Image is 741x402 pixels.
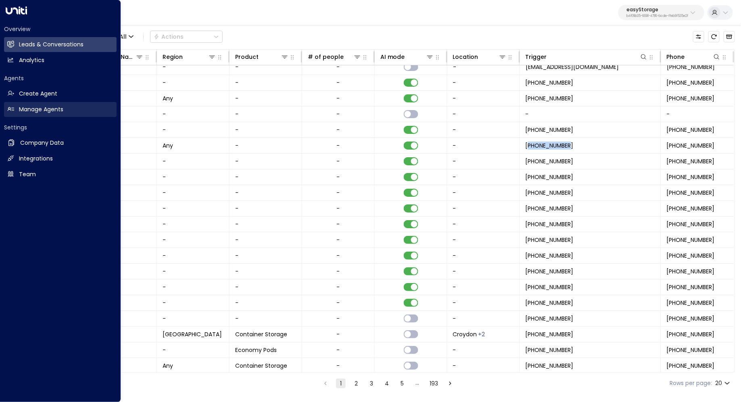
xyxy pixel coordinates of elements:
td: - [230,311,302,326]
h2: Company Data [20,139,64,147]
td: - [447,342,520,358]
div: - [337,236,340,244]
td: - [230,154,302,169]
span: +447961763920 [526,94,574,102]
td: - [157,106,230,122]
span: +443308224932 [667,315,715,323]
span: +443308224932 [526,220,574,228]
td: - [230,201,302,216]
div: AI mode [380,52,405,62]
div: - [337,299,340,307]
span: +447971719376 [526,126,574,134]
td: - [447,169,520,185]
div: - [337,315,340,323]
a: Create Agent [4,86,117,101]
h2: Manage Agents [19,105,63,114]
td: - [157,248,230,263]
span: Refresh [708,31,720,42]
span: +443308224932 [667,173,715,181]
td: - [157,311,230,326]
h2: Leads & Conversations [19,40,83,49]
button: Go to next page [445,379,455,388]
span: London [163,330,222,338]
td: - [230,264,302,279]
td: - [447,279,520,295]
td: - [447,154,520,169]
div: … [413,379,422,388]
td: - [157,342,230,358]
td: - [447,91,520,106]
div: - [337,283,340,291]
span: Any [163,94,173,102]
td: - [447,232,520,248]
h2: Settings [4,123,117,131]
td: - [230,91,302,106]
div: Product [235,52,259,62]
span: Croydon [453,330,477,338]
td: - [157,201,230,216]
div: - [337,346,340,354]
div: - [337,173,340,181]
span: Container Storage [235,330,287,338]
span: +443308224932 [667,157,715,165]
td: - [157,279,230,295]
span: +443308224932 [526,330,574,338]
div: - [337,110,340,118]
td: - [661,106,734,122]
span: +447971719376 [526,142,574,150]
h2: Analytics [19,56,44,65]
a: Leads & Conversations [4,37,117,52]
div: - [337,63,340,71]
td: - [157,169,230,185]
div: Button group with a nested menu [150,31,223,43]
h2: Team [19,170,36,179]
span: +443308224932 [667,346,715,354]
a: Manage Agents [4,102,117,117]
div: Trigger [526,52,547,62]
td: - [157,295,230,310]
div: - [337,79,340,87]
nav: pagination navigation [320,378,455,388]
div: - [337,252,340,260]
div: Location [453,52,478,62]
td: - [230,75,302,90]
div: Phone [667,52,685,62]
p: b4f09b35-6698-4786-bcde-ffeb9f535e2f [626,15,688,18]
div: - [337,157,340,165]
span: +443308224932 [526,299,574,307]
div: - [337,220,340,228]
div: Park Royal,South Mimms [478,330,485,338]
td: - [447,138,520,153]
a: Integrations [4,151,117,166]
button: Go to page 2 [351,379,361,388]
a: Analytics [4,53,117,68]
span: +443308224932 [526,189,574,197]
div: 20 [715,377,732,389]
span: +443308224932 [526,283,574,291]
span: +443308224932 [667,236,715,244]
span: +443308224932 [667,252,715,260]
span: ccchung72@yahoo.co.uk [526,63,619,71]
span: +443308224932 [526,362,574,370]
div: Trigger [526,52,648,62]
span: +443308224932 [667,189,715,197]
td: - [447,264,520,279]
div: Location [453,52,507,62]
td: - [230,217,302,232]
a: Team [4,167,117,182]
span: +443308224932 [667,362,715,370]
div: # of people [308,52,344,62]
div: Actions [154,33,184,40]
h2: Create Agent [19,90,57,98]
h2: Overview [4,25,117,33]
div: - [337,330,340,338]
div: - [337,142,340,150]
label: Rows per page: [670,379,712,387]
div: Region [163,52,183,62]
td: - [447,106,520,122]
span: +443308224932 [526,204,574,212]
span: +447961763920 [667,79,715,87]
div: - [337,189,340,197]
span: +443308224932 [667,330,715,338]
span: +447961763920 [667,63,715,71]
